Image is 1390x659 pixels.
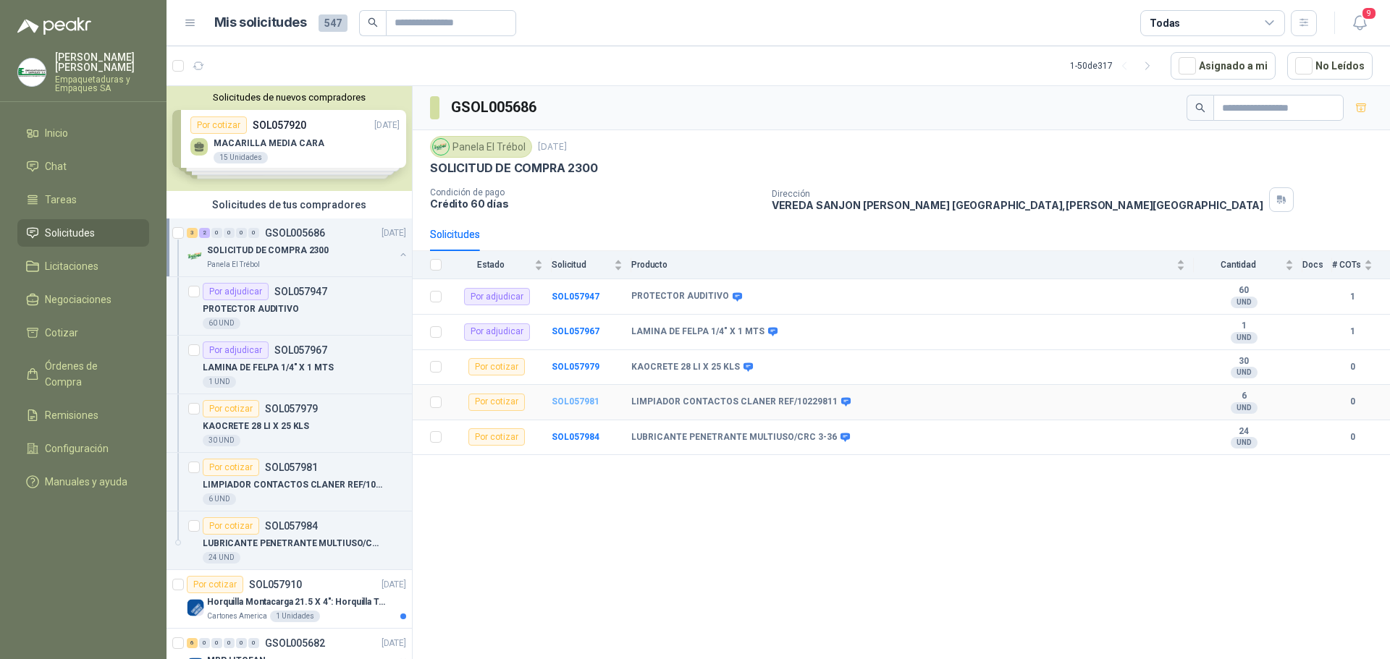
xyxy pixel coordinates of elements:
[203,537,383,550] p: LUBRICANTE PENETRANTE MULTIUSO/CRC 3-36
[17,401,149,429] a: Remisiones
[265,521,318,531] p: SOL057984
[1332,395,1373,409] b: 0
[382,637,406,650] p: [DATE]
[236,638,247,648] div: 0
[265,462,318,472] p: SOL057981
[211,228,222,238] div: 0
[552,362,599,372] a: SOL057979
[17,252,149,280] a: Licitaciones
[1195,103,1205,113] span: search
[1194,251,1302,279] th: Cantidad
[1287,52,1373,80] button: No Leídos
[17,319,149,346] a: Cotizar
[187,224,409,271] a: 3 2 0 0 0 0 GSOL005686[DATE] Company LogoSOLICITUD DE COMPRA 2300Panela El Trébol
[211,638,222,648] div: 0
[1302,251,1332,279] th: Docs
[45,292,111,307] span: Negociaciones
[450,251,552,279] th: Estado
[207,595,387,609] p: Horquilla Montacarga 21.5 X 4": Horquilla Telescopica Overall size 2108 x 660 x 324mm
[1332,360,1373,374] b: 0
[265,228,325,238] p: GSOL005686
[382,226,406,240] p: [DATE]
[55,52,149,72] p: [PERSON_NAME] [PERSON_NAME]
[45,158,67,174] span: Chat
[433,139,449,155] img: Company Logo
[631,396,838,408] b: LIMPIADOR CONTACTOS CLANER REF/10229811
[1332,325,1373,339] b: 1
[17,153,149,180] a: Chat
[187,576,243,593] div: Por cotizar
[1332,260,1361,270] span: # COTs
[468,428,525,446] div: Por cotizar
[187,228,198,238] div: 3
[236,228,247,238] div: 0
[45,474,127,490] span: Manuales y ayuda
[17,119,149,147] a: Inicio
[17,17,91,35] img: Logo peakr
[1194,426,1294,438] b: 24
[55,75,149,93] p: Empaquetaduras y Empaques SA
[1194,285,1294,297] b: 60
[1194,356,1294,367] b: 30
[430,187,760,197] p: Condición de pago
[18,59,46,86] img: Company Logo
[631,291,729,302] b: PROTECTOR AUDITIVO
[274,345,327,355] p: SOL057967
[167,394,412,453] a: Por cotizarSOL057979KAOCRETE 28 LI X 25 KLS30 UND
[1231,332,1258,344] div: UND
[224,228,235,238] div: 0
[552,326,599,336] a: SOL057967
[199,228,210,238] div: 2
[187,599,204,616] img: Company Logo
[187,638,198,648] div: 6
[167,336,412,394] a: Por adjudicarSOL057967LAMINA DE FELPA 1/4" X 1 MTS1 UND
[249,579,302,590] p: SOL057910
[1194,391,1294,402] b: 6
[167,277,412,336] a: Por adjudicarSOL057947PROTECTOR AUDITIVO60 UND
[552,260,611,270] span: Solicitud
[203,435,240,446] div: 30 UND
[1361,7,1377,20] span: 9
[552,396,599,407] a: SOL057981
[552,432,599,442] b: SOL057984
[207,611,267,622] p: Cartones America
[1194,320,1294,332] b: 1
[45,192,77,208] span: Tareas
[203,283,269,300] div: Por adjudicar
[1332,290,1373,304] b: 1
[772,199,1263,211] p: VEREDA SANJON [PERSON_NAME] [GEOGRAPHIC_DATA] , [PERSON_NAME][GEOGRAPHIC_DATA]
[552,292,599,302] b: SOL057947
[1231,367,1258,378] div: UND
[464,323,530,341] div: Por adjudicar
[207,259,260,271] p: Panela El Trébol
[1332,251,1390,279] th: # COTs
[187,247,204,265] img: Company Logo
[631,432,837,443] b: LUBRICANTE PENETRANTE MULTIUSO/CRC 3-36
[468,358,525,375] div: Por cotizar
[265,404,318,414] p: SOL057979
[45,125,68,141] span: Inicio
[203,302,299,316] p: PROTECTOR AUDITIVO
[1332,430,1373,444] b: 0
[172,92,406,103] button: Solicitudes de nuevos compradores
[203,552,240,564] div: 24 UND
[199,638,210,648] div: 0
[203,478,383,492] p: LIMPIADOR CONTACTOS CLANER REF/10229811
[382,578,406,592] p: [DATE]
[1231,402,1258,414] div: UND
[631,251,1194,279] th: Producto
[203,376,236,388] div: 1 UND
[17,186,149,213] a: Tareas
[45,358,135,390] span: Órdenes de Compra
[17,468,149,496] a: Manuales y ayuda
[248,228,259,238] div: 0
[203,361,334,375] p: LAMINA DE FELPA 1/4" X 1 MTS
[274,286,327,297] p: SOL057947
[203,318,240,329] div: 60 UND
[167,191,412,218] div: Solicitudes de tus compradores
[17,352,149,396] a: Órdenes de Compra
[167,453,412,511] a: Por cotizarSOL057981LIMPIADOR CONTACTOS CLANER REF/102298116 UND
